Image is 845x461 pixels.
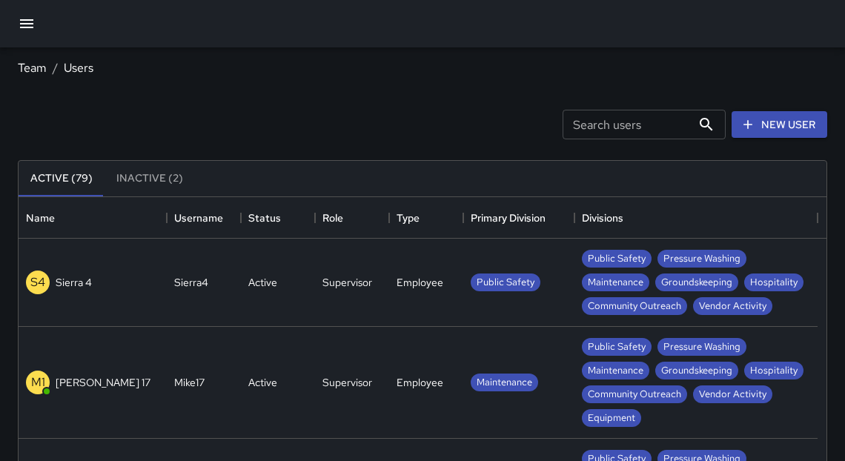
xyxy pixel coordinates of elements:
div: Type [389,197,463,239]
a: Team [18,60,47,76]
span: Community Outreach [582,388,687,402]
span: Public Safety [471,276,540,290]
div: Username [174,197,223,239]
div: Status [241,197,315,239]
div: Username [167,197,241,239]
span: Vendor Activity [693,299,772,314]
span: Maintenance [582,364,649,378]
div: Name [19,197,167,239]
a: Users [64,60,93,76]
span: Groundskeeping [655,276,738,290]
span: Hospitality [744,276,803,290]
div: Supervisor [322,375,372,390]
div: Role [315,197,389,239]
div: Name [26,197,55,239]
button: Inactive (2) [105,161,195,196]
span: Pressure Washing [657,340,746,354]
span: Pressure Washing [657,252,746,266]
p: Sierra 4 [56,275,92,290]
span: Public Safety [582,340,652,354]
p: M1 [31,374,45,391]
p: [PERSON_NAME] 17 [56,375,150,390]
div: Mike17 [174,375,205,390]
span: Public Safety [582,252,652,266]
span: Equipment [582,411,641,425]
li: / [53,59,58,77]
p: S4 [30,273,45,291]
div: Divisions [574,197,818,239]
div: Primary Division [471,197,546,239]
div: Sierra4 [174,275,208,290]
div: Active [248,275,277,290]
div: Employee [397,375,443,390]
div: Type [397,197,420,239]
div: Divisions [582,197,623,239]
div: Supervisor [322,275,372,290]
a: New User [732,111,827,139]
span: Groundskeeping [655,364,738,378]
div: Employee [397,275,443,290]
div: Active [248,375,277,390]
span: Maintenance [471,376,538,390]
div: Status [248,197,281,239]
span: Maintenance [582,276,649,290]
button: Active (79) [19,161,105,196]
div: Role [322,197,343,239]
span: Vendor Activity [693,388,772,402]
span: Hospitality [744,364,803,378]
div: Primary Division [463,197,574,239]
span: Community Outreach [582,299,687,314]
